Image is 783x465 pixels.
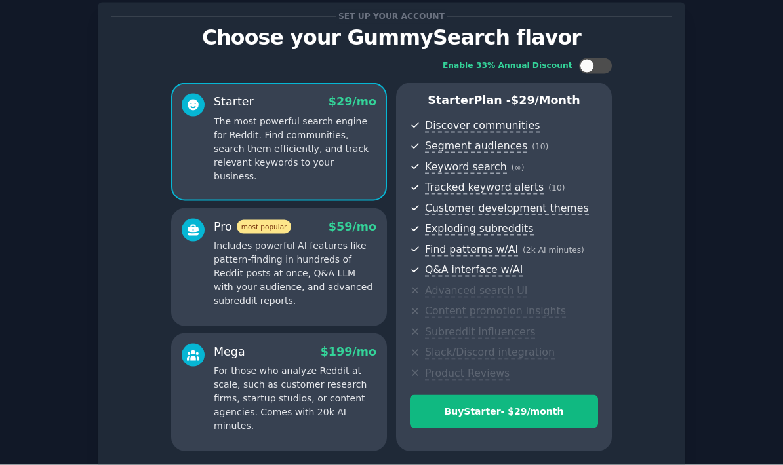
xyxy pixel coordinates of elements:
span: ( ∞ ) [512,163,525,172]
span: Exploding subreddits [425,222,533,236]
span: $ 199 /mo [321,345,376,358]
p: Includes powerful AI features like pattern-finding in hundreds of Reddit posts at once, Q&A LLM w... [214,239,376,308]
span: Segment audiences [425,139,527,153]
span: Set up your account [336,10,447,24]
span: Tracked keyword alerts [425,181,544,195]
div: Pro [214,219,291,235]
span: $ 29 /mo [329,95,376,108]
p: Choose your GummySearch flavor [111,26,672,49]
span: Product Reviews [425,367,510,381]
span: most popular [237,220,292,234]
span: Q&A interface w/AI [425,263,523,277]
span: ( 10 ) [532,142,548,151]
div: Starter [214,94,254,110]
p: Starter Plan - [410,92,598,109]
span: Slack/Discord integration [425,346,555,360]
span: ( 10 ) [548,183,565,193]
span: Discover communities [425,119,540,133]
div: Mega [214,344,245,360]
span: Keyword search [425,160,507,174]
span: $ 29 /month [511,94,580,107]
div: Enable 33% Annual Discount [443,60,572,72]
span: Find patterns w/AI [425,243,518,257]
p: For those who analyze Reddit at scale, such as customer research firms, startup studios, or conte... [214,364,376,433]
p: The most powerful search engine for Reddit. Find communities, search them efficiently, and track ... [214,115,376,183]
span: Customer development themes [425,202,589,215]
span: $ 59 /mo [329,220,376,233]
span: Advanced search UI [425,284,527,298]
div: Buy Starter - $ 29 /month [411,405,597,418]
span: Content promotion insights [425,305,566,318]
span: ( 2k AI minutes ) [523,246,584,255]
span: Subreddit influencers [425,325,535,339]
button: BuyStarter- $29/month [410,395,598,428]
